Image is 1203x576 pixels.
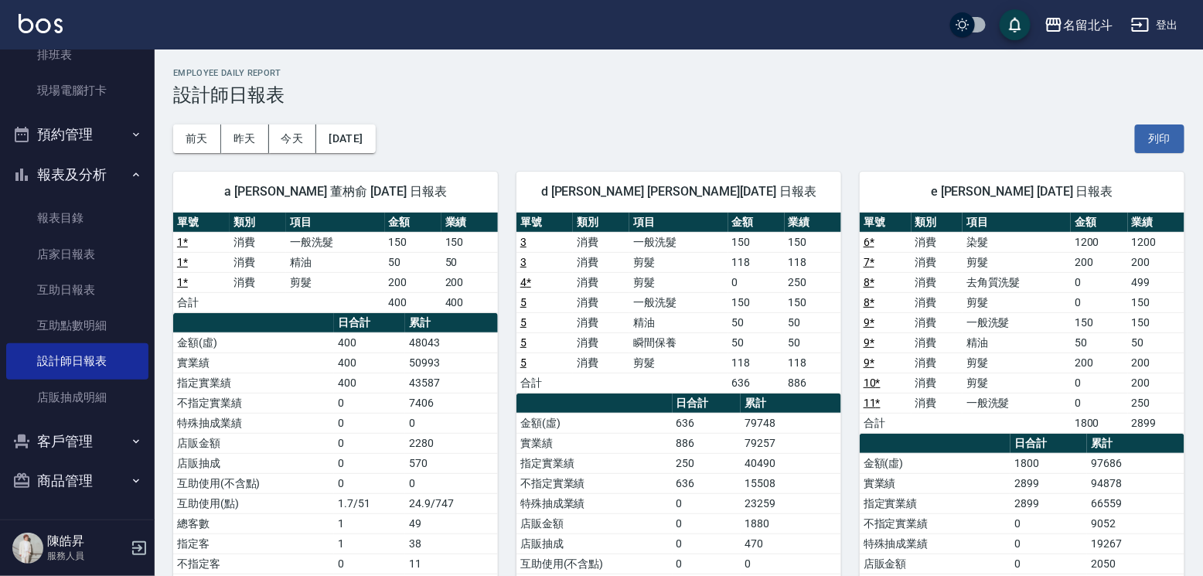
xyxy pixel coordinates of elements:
[441,213,498,233] th: 業績
[785,272,841,292] td: 250
[1071,353,1127,373] td: 200
[520,336,527,349] a: 5
[785,292,841,312] td: 150
[573,312,629,332] td: 消費
[385,252,441,272] td: 50
[1128,353,1184,373] td: 200
[1128,413,1184,433] td: 2899
[741,533,841,554] td: 470
[405,513,498,533] td: 49
[6,461,148,501] button: 商品管理
[516,433,673,453] td: 實業績
[405,493,498,513] td: 24.9/747
[334,493,405,513] td: 1.7/51
[785,312,841,332] td: 50
[728,272,785,292] td: 0
[629,272,728,292] td: 剪髮
[573,292,629,312] td: 消費
[1071,252,1127,272] td: 200
[860,533,1010,554] td: 特殊抽成業績
[785,373,841,393] td: 886
[6,73,148,108] a: 現場電腦打卡
[1071,413,1127,433] td: 1800
[385,292,441,312] td: 400
[912,213,963,233] th: 類別
[1071,213,1127,233] th: 金額
[520,356,527,369] a: 5
[6,343,148,379] a: 設計師日報表
[1000,9,1031,40] button: save
[673,394,741,414] th: 日合計
[230,272,286,292] td: 消費
[334,433,405,453] td: 0
[963,353,1071,373] td: 剪髮
[173,533,334,554] td: 指定客
[860,213,1184,434] table: a dense table
[1128,373,1184,393] td: 200
[963,393,1071,413] td: 一般洗髮
[860,413,912,433] td: 合計
[405,332,498,353] td: 48043
[573,213,629,233] th: 類別
[516,493,673,513] td: 特殊抽成業績
[334,513,405,533] td: 1
[1010,434,1087,454] th: 日合計
[1087,554,1184,574] td: 2050
[173,68,1184,78] h2: Employee Daily Report
[334,413,405,433] td: 0
[520,296,527,308] a: 5
[1010,533,1087,554] td: 0
[47,549,126,563] p: 服務人員
[860,493,1010,513] td: 指定實業績
[1071,292,1127,312] td: 0
[441,232,498,252] td: 150
[221,124,269,153] button: 昨天
[1071,272,1127,292] td: 0
[405,554,498,574] td: 11
[405,533,498,554] td: 38
[173,513,334,533] td: 總客數
[1063,15,1113,35] div: 名留北斗
[728,332,785,353] td: 50
[520,256,527,268] a: 3
[1087,513,1184,533] td: 9052
[963,292,1071,312] td: 剪髮
[173,213,230,233] th: 單號
[6,114,148,155] button: 預約管理
[673,554,741,574] td: 0
[728,292,785,312] td: 150
[963,213,1071,233] th: 項目
[1087,473,1184,493] td: 94878
[728,373,785,393] td: 636
[334,453,405,473] td: 0
[1087,533,1184,554] td: 19267
[334,393,405,413] td: 0
[573,353,629,373] td: 消費
[173,332,334,353] td: 金額(虛)
[1128,292,1184,312] td: 150
[173,393,334,413] td: 不指定實業績
[1071,332,1127,353] td: 50
[47,533,126,549] h5: 陳皓昇
[516,473,673,493] td: 不指定實業績
[912,353,963,373] td: 消費
[6,421,148,462] button: 客戶管理
[1010,453,1087,473] td: 1800
[673,493,741,513] td: 0
[1128,213,1184,233] th: 業績
[19,14,63,33] img: Logo
[1071,373,1127,393] td: 0
[173,453,334,473] td: 店販抽成
[785,332,841,353] td: 50
[673,433,741,453] td: 886
[173,213,498,313] table: a dense table
[286,213,384,233] th: 項目
[173,413,334,433] td: 特殊抽成業績
[6,237,148,272] a: 店家日報表
[728,353,785,373] td: 118
[385,232,441,252] td: 150
[629,312,728,332] td: 精油
[334,313,405,333] th: 日合計
[516,413,673,433] td: 金額(虛)
[1128,252,1184,272] td: 200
